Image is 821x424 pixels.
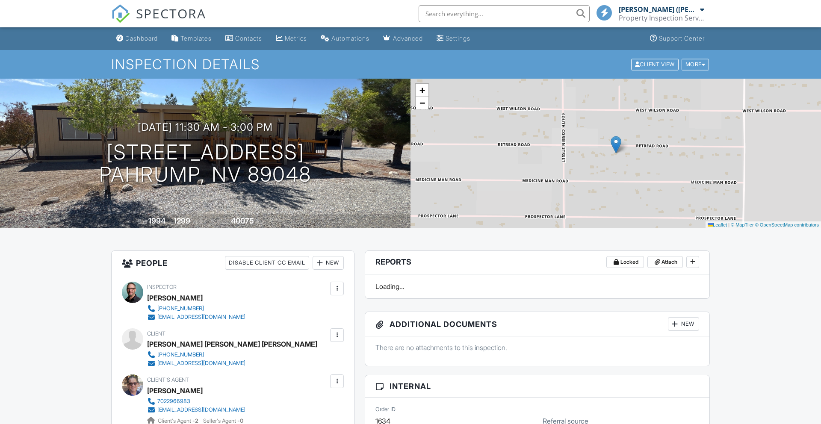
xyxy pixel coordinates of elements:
a: Contacts [222,31,266,47]
div: New [313,256,344,270]
a: Client View [630,61,681,67]
a: Metrics [272,31,310,47]
span: Client [147,330,165,337]
span: | [728,222,729,227]
a: Dashboard [113,31,161,47]
span: Client's Agent - [158,418,200,424]
a: [EMAIL_ADDRESS][DOMAIN_NAME] [147,313,245,321]
a: Support Center [647,31,708,47]
div: Advanced [393,35,423,42]
img: Marker [611,136,621,153]
a: [PERSON_NAME] [147,384,203,397]
div: 40075 [231,216,254,225]
a: Zoom out [416,97,428,109]
a: [PHONE_NUMBER] [147,304,245,313]
a: Settings [433,31,474,47]
div: Dashboard [125,35,158,42]
a: Advanced [380,31,426,47]
a: © MapTiler [731,222,754,227]
div: Templates [180,35,212,42]
a: [EMAIL_ADDRESS][DOMAIN_NAME] [147,406,245,414]
a: SPECTORA [111,12,206,29]
div: Metrics [285,35,307,42]
div: [PERSON_NAME] [147,291,203,304]
input: Search everything... [419,5,590,22]
div: [PERSON_NAME] ([PERSON_NAME] [619,5,698,14]
div: 1299 [174,216,190,225]
strong: 2 [195,418,198,424]
div: [EMAIL_ADDRESS][DOMAIN_NAME] [157,314,245,321]
h3: People [112,251,354,275]
h1: Inspection Details [111,57,710,72]
span: + [419,85,425,95]
span: Built [138,218,147,225]
div: [PERSON_NAME] [PERSON_NAME] [PERSON_NAME] [147,338,317,350]
span: Inspector [147,284,177,290]
a: © OpenStreetMap contributors [755,222,819,227]
div: 1994 [148,216,165,225]
strong: 0 [240,418,243,424]
span: sq.ft. [255,218,266,225]
h1: [STREET_ADDRESS] Pahrump, NV 89048 [99,141,311,186]
a: Leaflet [708,222,727,227]
div: [EMAIL_ADDRESS][DOMAIN_NAME] [157,360,245,367]
p: There are no attachments to this inspection. [375,343,699,352]
img: The Best Home Inspection Software - Spectora [111,4,130,23]
a: [EMAIL_ADDRESS][DOMAIN_NAME] [147,359,310,368]
div: Automations [331,35,369,42]
a: Templates [168,31,215,47]
div: Client View [631,59,679,70]
span: sq. ft. [192,218,204,225]
a: Zoom in [416,84,428,97]
div: [PHONE_NUMBER] [157,305,204,312]
label: Order ID [375,406,396,413]
h3: Internal [365,375,709,397]
div: [EMAIL_ADDRESS][DOMAIN_NAME] [157,406,245,413]
div: Support Center [659,35,705,42]
span: − [419,97,425,108]
div: Contacts [235,35,262,42]
div: 7022966983 [157,398,190,405]
span: SPECTORA [136,4,206,22]
a: 7022966983 [147,397,245,406]
span: Seller's Agent - [203,418,243,424]
h3: [DATE] 11:30 am - 3:00 pm [138,121,273,133]
div: Settings [446,35,470,42]
div: More [682,59,709,70]
div: Property Inspection Services, LLC [619,14,704,22]
div: Disable Client CC Email [225,256,309,270]
a: Automations (Basic) [317,31,373,47]
div: [PHONE_NUMBER] [157,351,204,358]
h3: Additional Documents [365,312,709,336]
span: Lot Size [212,218,230,225]
a: [PHONE_NUMBER] [147,350,310,359]
span: Client's Agent [147,377,189,383]
div: New [668,317,699,331]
